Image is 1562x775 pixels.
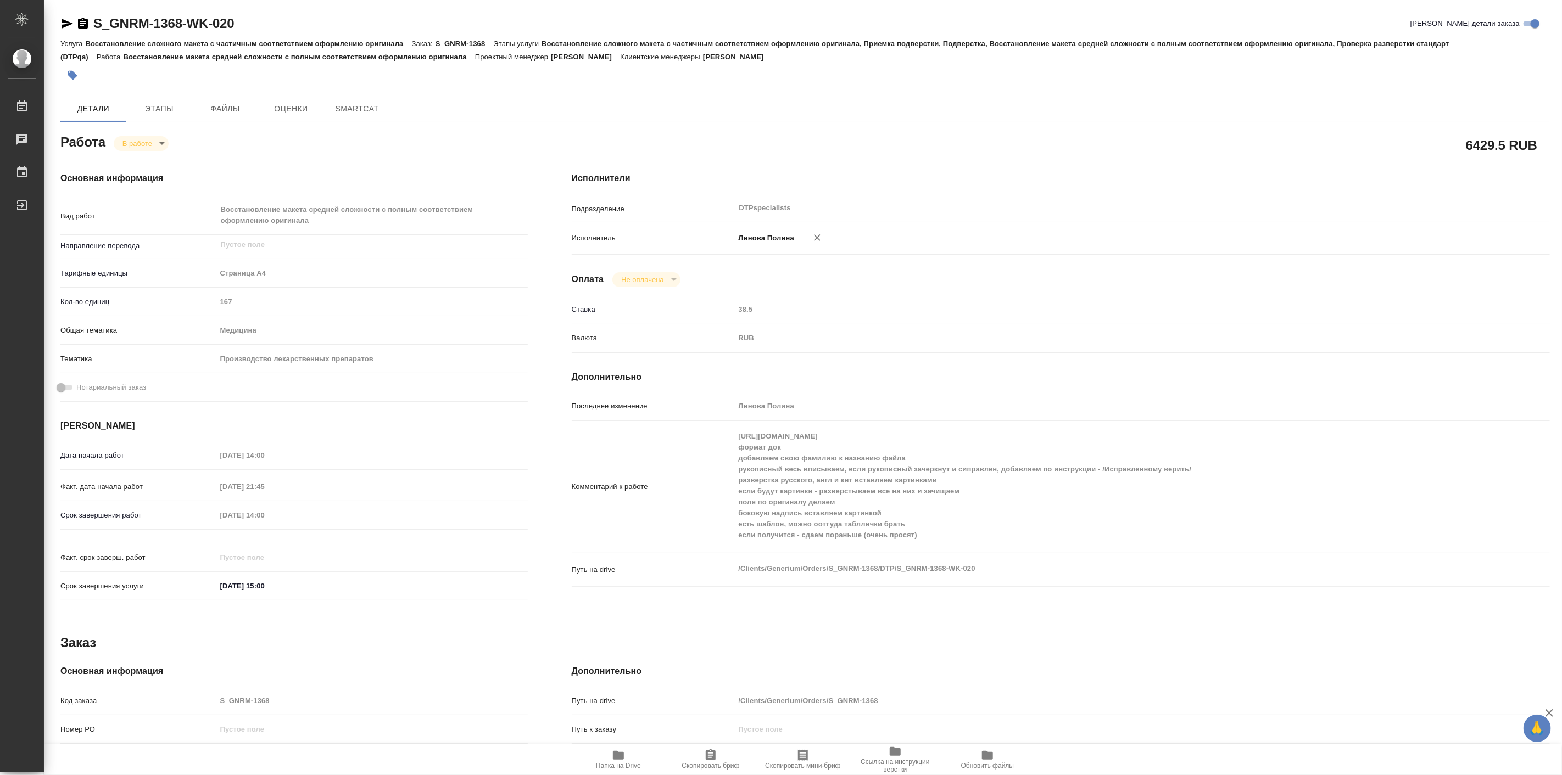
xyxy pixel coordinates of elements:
[97,53,124,61] p: Работа
[216,447,313,463] input: Пустое поле
[572,333,735,344] p: Валюта
[216,578,313,594] input: ✎ Введи что-нибудь
[735,693,1469,709] input: Пустое поле
[805,226,829,250] button: Удалить исполнителя
[735,721,1469,737] input: Пустое поле
[493,40,542,48] p: Этапы услуги
[572,695,735,706] p: Путь на drive
[735,329,1469,347] div: RUB
[60,695,216,706] p: Код заказа
[93,16,234,31] a: S_GNRM-1368-WK-020
[76,17,90,30] button: Скопировать ссылку
[60,450,216,461] p: Дата начала работ
[618,275,667,284] button: Не оплачена
[60,634,96,652] h2: Заказ
[1524,715,1551,742] button: 🙏
[436,40,493,48] p: S_GNRM-1368
[551,53,620,61] p: [PERSON_NAME]
[612,272,680,287] div: В работе
[412,40,436,48] p: Заказ:
[114,136,169,151] div: В работе
[60,211,216,222] p: Вид работ
[76,382,146,393] span: Нотариальный заказ
[119,139,155,148] button: В работе
[665,744,757,775] button: Скопировать бриф
[60,40,85,48] p: Услуга
[60,552,216,563] p: Факт. срок заверш. работ
[849,744,941,775] button: Ссылка на инструкции верстки
[220,238,502,251] input: Пустое поле
[941,744,1034,775] button: Обновить файлы
[133,102,186,116] span: Этапы
[572,370,1550,384] h4: Дополнительно
[572,172,1550,185] h4: Исполнители
[856,758,935,773] span: Ссылка на инструкции верстки
[961,762,1014,770] span: Обновить файлы
[765,762,840,770] span: Скопировать мини-бриф
[199,102,252,116] span: Файлы
[703,53,772,61] p: [PERSON_NAME]
[572,564,735,575] p: Путь на drive
[60,724,216,735] p: Номер РО
[735,301,1469,317] input: Пустое поле
[60,131,105,151] h2: Работа
[216,321,528,340] div: Медицина
[85,40,411,48] p: Восстановление сложного макета с частичным соответствием оформлению оригинала
[572,481,735,492] p: Комментарий к работе
[1410,18,1520,29] span: [PERSON_NAME] детали заказа
[572,304,735,315] p: Ставка
[735,427,1469,544] textarea: [URL][DOMAIN_NAME] формат док добавляем свою фамилию к названию файла рукописный весь вписываем, ...
[735,398,1469,414] input: Пустое поле
[572,665,1550,678] h4: Дополнительно
[60,665,528,678] h4: Основная информация
[60,296,216,307] p: Кол-во единиц
[572,273,604,286] h4: Оплата
[216,294,528,310] input: Пустое поле
[572,204,735,215] p: Подразделение
[60,581,216,592] p: Срок завершения услуги
[60,63,85,87] button: Добавить тэг
[216,507,313,523] input: Пустое поле
[757,744,849,775] button: Скопировать мини-бриф
[1528,717,1547,740] span: 🙏
[475,53,551,61] p: Проектный менеджер
[216,479,313,495] input: Пустое поле
[67,102,120,116] span: Детали
[60,268,216,279] p: Тарифные единицы
[60,419,528,433] h4: [PERSON_NAME]
[60,510,216,521] p: Срок завершения работ
[596,762,641,770] span: Папка на Drive
[60,481,216,492] p: Факт. дата начала работ
[735,233,795,244] p: Линова Полина
[216,264,528,283] div: Страница А4
[216,721,528,737] input: Пустое поле
[60,353,216,364] p: Тематика
[572,233,735,244] p: Исполнитель
[620,53,703,61] p: Клиентские менеджеры
[216,549,313,565] input: Пустое поле
[331,102,383,116] span: SmartCat
[216,350,528,368] div: Производство лекарственных препаратов
[265,102,317,116] span: Оценки
[1466,136,1537,154] h2: 6429.5 RUB
[60,17,74,30] button: Скопировать ссылку для ЯМессенджера
[572,401,735,412] p: Последнее изменение
[572,724,735,735] p: Путь к заказу
[60,40,1449,61] p: Восстановление сложного макета с частичным соответствием оформлению оригинала, Приемка подверстки...
[60,172,528,185] h4: Основная информация
[682,762,739,770] span: Скопировать бриф
[60,240,216,251] p: Направление перевода
[123,53,475,61] p: Восстановление макета средней сложности с полным соответствием оформлению оригинала
[572,744,665,775] button: Папка на Drive
[60,325,216,336] p: Общая тематика
[735,559,1469,578] textarea: /Clients/Generium/Orders/S_GNRM-1368/DTP/S_GNRM-1368-WK-020
[216,693,528,709] input: Пустое поле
